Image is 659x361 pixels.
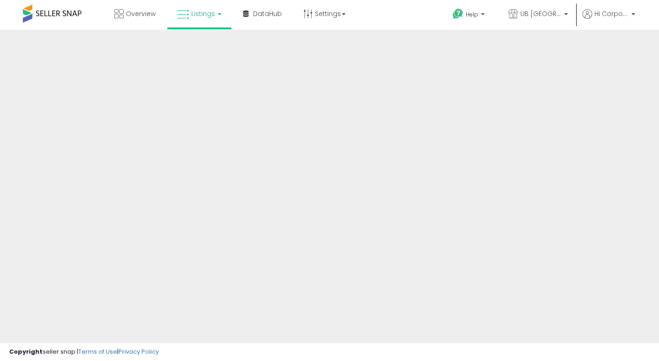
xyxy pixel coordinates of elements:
a: Help [445,1,494,30]
a: Privacy Policy [119,347,159,356]
a: Hi Corporate [583,9,635,30]
span: Listings [191,9,215,18]
span: Help [466,11,478,18]
span: Hi Corporate [594,9,629,18]
span: Overview [126,9,156,18]
i: Get Help [452,8,464,20]
a: Terms of Use [78,347,117,356]
strong: Copyright [9,347,43,356]
span: UB [GEOGRAPHIC_DATA] [520,9,562,18]
span: DataHub [253,9,282,18]
div: seller snap | | [9,348,159,356]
